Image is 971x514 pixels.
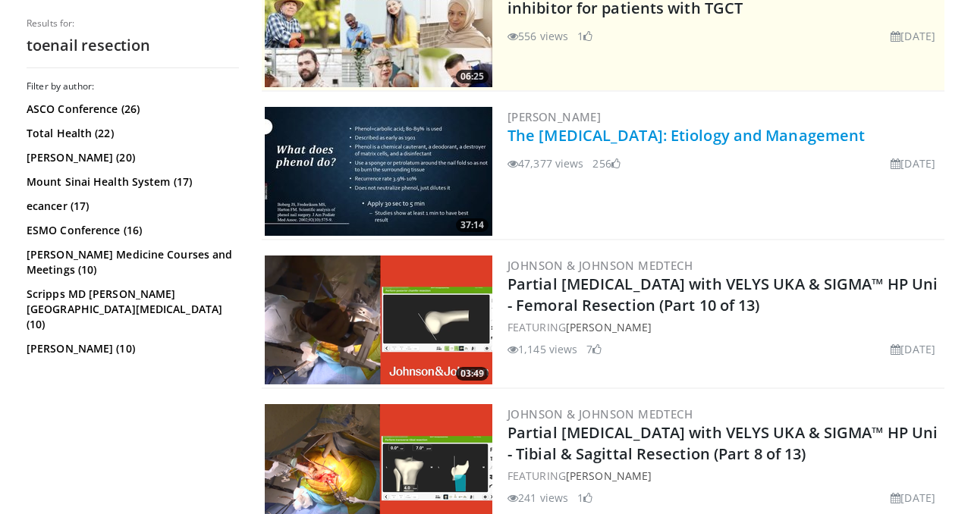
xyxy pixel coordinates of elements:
[507,155,583,171] li: 47,377 views
[891,155,935,171] li: [DATE]
[27,150,235,165] a: [PERSON_NAME] (20)
[456,218,489,232] span: 37:14
[265,107,492,236] a: 37:14
[27,341,235,356] a: [PERSON_NAME] (10)
[27,102,235,117] a: ASCO Conference (26)
[566,469,652,483] a: [PERSON_NAME]
[27,223,235,238] a: ESMO Conference (16)
[507,125,865,146] a: The [MEDICAL_DATA]: Etiology and Management
[507,406,693,422] a: Johnson & Johnson MedTech
[566,320,652,334] a: [PERSON_NAME]
[507,468,941,484] div: FEATURING
[27,174,235,190] a: Mount Sinai Health System (17)
[891,28,935,44] li: [DATE]
[27,36,239,55] h2: toenail resection
[507,341,577,357] li: 1,145 views
[577,28,592,44] li: 1
[27,199,235,214] a: ecancer (17)
[265,255,492,384] img: 13513cbe-2183-4149-ad2a-2a4ce2ec625a.png.300x170_q85_crop-smart_upscale.png
[265,255,492,384] a: 03:49
[27,17,239,30] p: Results for:
[27,80,239,92] h3: Filter by author:
[507,109,601,124] a: [PERSON_NAME]
[891,341,935,357] li: [DATE]
[507,28,568,44] li: 556 views
[586,341,602,357] li: 7
[507,490,568,506] li: 241 views
[507,258,693,273] a: Johnson & Johnson MedTech
[456,367,489,381] span: 03:49
[27,247,235,277] a: [PERSON_NAME] Medicine Courses and Meetings (10)
[507,319,941,335] div: FEATURING
[456,70,489,83] span: 06:25
[507,274,938,315] a: Partial [MEDICAL_DATA] with VELYS UKA & SIGMA™ HP Uni - Femoral Resection (Part 10 of 13)
[891,490,935,506] li: [DATE]
[27,287,235,332] a: Scripps MD [PERSON_NAME][GEOGRAPHIC_DATA][MEDICAL_DATA] (10)
[592,155,620,171] li: 256
[577,490,592,506] li: 1
[507,422,938,464] a: Partial [MEDICAL_DATA] with VELYS UKA & SIGMA™ HP Uni - Tibial & Sagittal Resection (Part 8 of 13)
[265,107,492,236] img: c5af237d-e68a-4dd3-8521-77b3daf9ece4.300x170_q85_crop-smart_upscale.jpg
[27,126,235,141] a: Total Health (22)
